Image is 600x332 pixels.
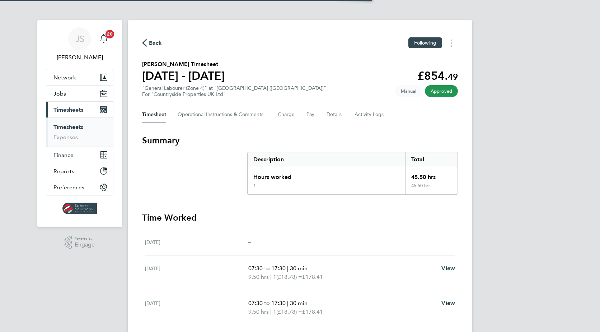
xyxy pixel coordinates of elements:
span: JS [75,34,84,43]
span: Jobs [53,90,66,97]
span: 07:30 to 17:30 [248,300,286,306]
button: Back [142,38,162,47]
button: Operational Instructions & Comments [178,106,266,123]
span: – [248,239,251,245]
span: | [270,308,272,315]
a: Go to home page [46,203,113,214]
a: Timesheets [53,124,83,130]
a: 20 [97,27,111,50]
span: 07:30 to 17:30 [248,265,286,272]
span: 49 [448,72,458,82]
nav: Main navigation [37,20,122,227]
span: Reports [53,168,74,175]
button: Preferences [46,179,113,195]
span: This timesheet has been approved. [425,85,458,97]
button: Timesheets [46,102,113,117]
button: Details [327,106,343,123]
div: Summary [247,152,458,195]
h3: Summary [142,135,458,146]
span: (£18.78) = [276,273,302,280]
button: Pay [306,106,315,123]
span: | [270,273,272,280]
div: 1 [253,183,256,189]
span: £178.41 [302,308,323,315]
span: Jack Spencer [46,53,113,62]
span: Powered by [75,236,95,242]
span: 1 [273,273,276,281]
div: [DATE] [145,299,248,316]
div: 45.50 hrs [405,167,458,183]
div: 45.50 hrs [405,183,458,194]
img: spheresolutions-logo-retina.png [62,203,97,214]
a: View [441,299,455,308]
span: | [287,300,289,306]
span: Preferences [53,184,84,191]
span: £178.41 [302,273,323,280]
div: Total [405,152,458,167]
a: JS[PERSON_NAME] [46,27,113,62]
span: 9.50 hrs [248,308,269,315]
span: Network [53,74,76,81]
div: For "Countryside Properties UK Ltd" [142,91,326,97]
span: 30 min [290,300,308,306]
div: [DATE] [145,238,248,246]
span: Back [149,39,162,47]
button: Timesheets Menu [445,37,458,49]
a: View [441,264,455,273]
span: Finance [53,152,74,158]
div: Hours worked [248,167,405,183]
span: 9.50 hrs [248,273,269,280]
app-decimal: £854. [417,69,458,83]
span: This timesheet was manually created. [395,85,422,97]
span: Timesheets [53,106,83,113]
button: Jobs [46,86,113,101]
button: Timesheet [142,106,166,123]
span: View [441,300,455,306]
div: Description [248,152,405,167]
h2: [PERSON_NAME] Timesheet [142,60,225,69]
button: Finance [46,147,113,163]
span: Following [414,40,436,46]
div: [DATE] [145,264,248,281]
button: Network [46,69,113,85]
span: 30 min [290,265,308,272]
button: Following [408,37,442,48]
span: (£18.78) = [276,308,302,315]
a: Expenses [53,134,78,140]
button: Charge [278,106,295,123]
button: Reports [46,163,113,179]
h3: Time Worked [142,212,458,223]
span: | [287,265,289,272]
h1: [DATE] - [DATE] [142,69,225,83]
div: Timesheets [46,117,113,147]
div: "General Labourer (Zone 4)" at "[GEOGRAPHIC_DATA] ([GEOGRAPHIC_DATA])" [142,85,326,97]
span: 1 [273,308,276,316]
span: Engage [75,242,95,248]
span: 20 [106,30,114,38]
span: View [441,265,455,272]
a: Powered byEngage [65,236,95,249]
button: Activity Logs [355,106,385,123]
